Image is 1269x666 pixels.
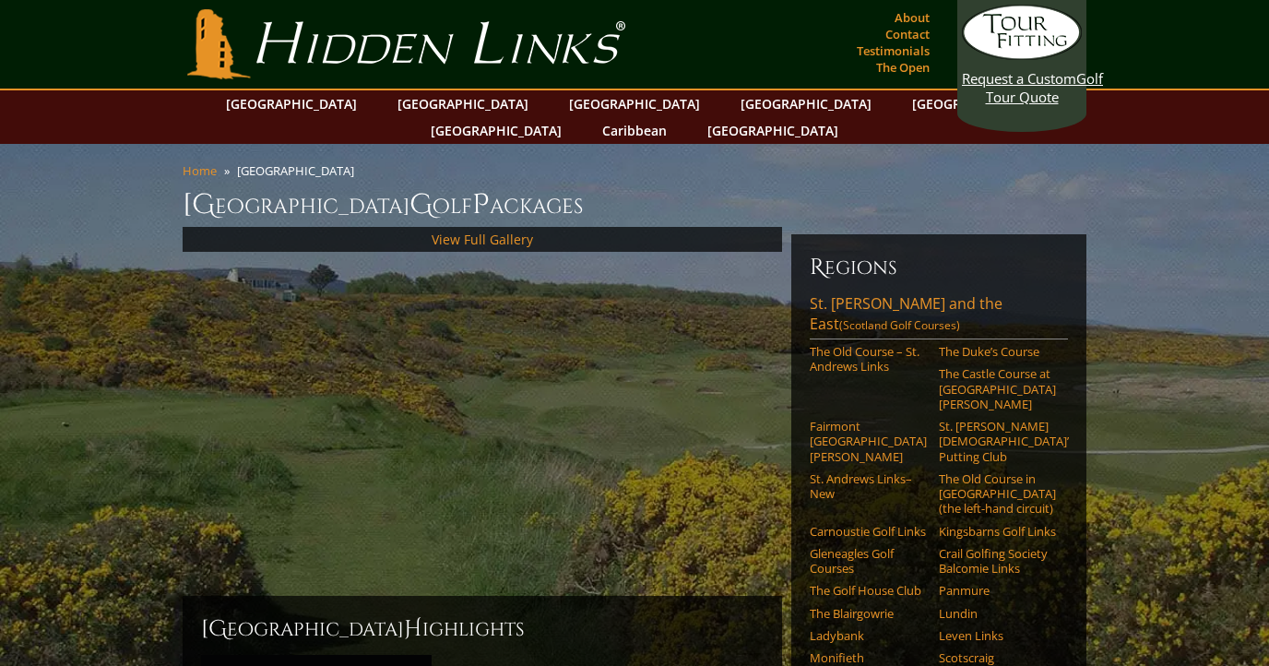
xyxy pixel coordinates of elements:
[810,293,1068,339] a: St. [PERSON_NAME] and the East(Scotland Golf Courses)
[183,162,217,179] a: Home
[409,186,433,223] span: G
[939,583,1056,598] a: Panmure
[939,628,1056,643] a: Leven Links
[404,614,422,644] span: H
[810,524,927,539] a: Carnoustie Golf Links
[939,650,1056,665] a: Scotscraig
[939,546,1056,577] a: Crail Golfing Society Balcomie Links
[881,21,934,47] a: Contact
[810,419,927,464] a: Fairmont [GEOGRAPHIC_DATA][PERSON_NAME]
[810,471,927,502] a: St. Andrews Links–New
[939,366,1056,411] a: The Castle Course at [GEOGRAPHIC_DATA][PERSON_NAME]
[731,90,881,117] a: [GEOGRAPHIC_DATA]
[810,546,927,577] a: Gleneagles Golf Courses
[472,186,490,223] span: P
[962,69,1076,88] span: Request a Custom
[839,317,960,333] span: (Scotland Golf Courses)
[388,90,538,117] a: [GEOGRAPHIC_DATA]
[810,650,927,665] a: Monifieth
[890,5,934,30] a: About
[183,186,1086,223] h1: [GEOGRAPHIC_DATA] olf ackages
[810,253,1068,282] h6: Regions
[201,614,764,644] h2: [GEOGRAPHIC_DATA] ighlights
[939,471,1056,517] a: The Old Course in [GEOGRAPHIC_DATA] (the left-hand circuit)
[432,231,533,248] a: View Full Gallery
[939,606,1056,621] a: Lundin
[939,344,1056,359] a: The Duke’s Course
[810,606,927,621] a: The Blairgowrie
[962,5,1082,106] a: Request a CustomGolf Tour Quote
[593,117,676,144] a: Caribbean
[217,90,366,117] a: [GEOGRAPHIC_DATA]
[903,90,1052,117] a: [GEOGRAPHIC_DATA]
[939,419,1056,464] a: St. [PERSON_NAME] [DEMOGRAPHIC_DATA]’ Putting Club
[698,117,848,144] a: [GEOGRAPHIC_DATA]
[560,90,709,117] a: [GEOGRAPHIC_DATA]
[421,117,571,144] a: [GEOGRAPHIC_DATA]
[810,344,927,375] a: The Old Course – St. Andrews Links
[237,162,362,179] li: [GEOGRAPHIC_DATA]
[852,38,934,64] a: Testimonials
[810,628,927,643] a: Ladybank
[810,583,927,598] a: The Golf House Club
[872,54,934,80] a: The Open
[939,524,1056,539] a: Kingsbarns Golf Links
